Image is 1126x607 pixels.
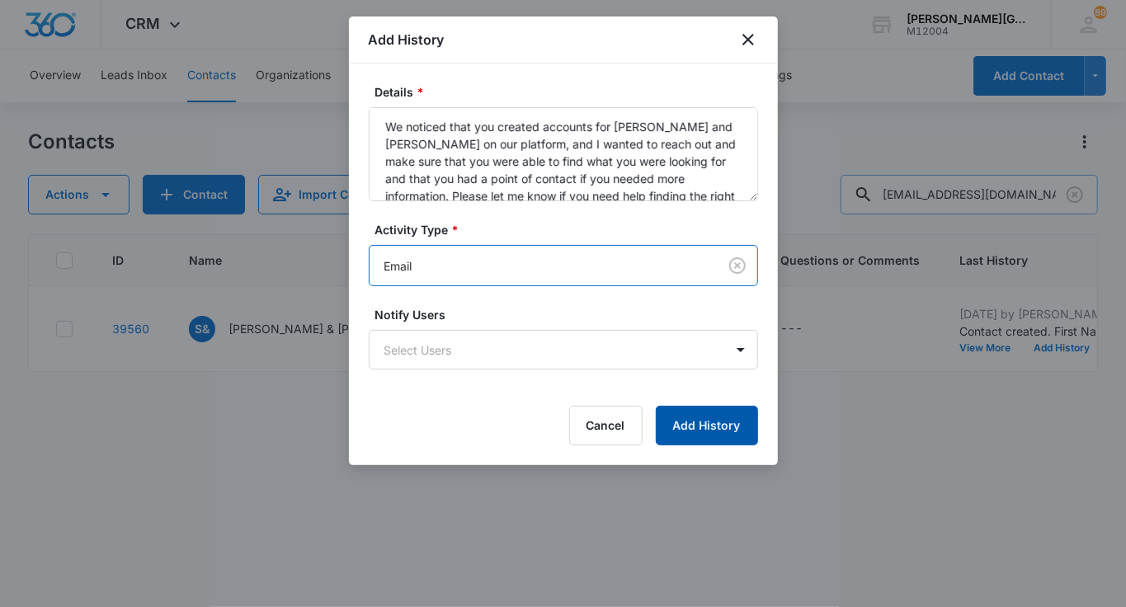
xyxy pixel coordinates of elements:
[724,252,751,279] button: Clear
[375,83,765,101] label: Details
[369,30,445,49] h1: Add History
[569,406,643,445] button: Cancel
[738,30,758,49] button: close
[375,306,765,323] label: Notify Users
[375,221,765,238] label: Activity Type
[369,107,758,201] textarea: Hello [PERSON_NAME], Hope this email finds you well! We noticed that you created accounts for [PE...
[656,406,758,445] button: Add History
